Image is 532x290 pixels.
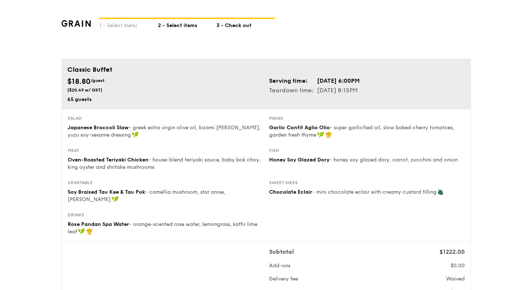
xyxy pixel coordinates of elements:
span: Waived [446,276,465,282]
span: Garlic Confit Aglio Olio [269,124,330,131]
span: Oven-Roasted Teriyaki Chicken [68,157,148,163]
span: - camellia mushroom, star anise, [PERSON_NAME] [68,189,225,202]
span: - mini chocolate eclair with creamy custard filling [312,189,437,195]
div: Fish [269,148,465,153]
div: Salad [68,115,263,121]
span: Delivery fee [269,276,298,282]
td: Serving time: [269,76,317,86]
img: icon-vegan.f8ff3823.svg [132,131,139,138]
span: Subtotal [269,248,294,255]
div: Sweet sides [269,180,465,186]
span: $0.00 [450,263,465,269]
span: $18.80 [67,77,91,86]
span: /guest [91,78,105,83]
div: Vegetable [68,180,263,186]
td: [DATE] 8:15PM [317,86,360,95]
img: grain-logotype.1cdc1e11.png [61,20,91,27]
span: ($20.49 w/ GST) [67,88,102,93]
div: 3 - Check out [216,19,275,29]
td: [DATE] 6:00PM [317,76,360,86]
div: Classic Buffet [67,64,465,75]
span: - honey soy glazed dory, carrot, zucchini and onion [329,157,458,163]
span: $1222.00 [439,248,465,255]
img: icon-chef-hat.a58ddaea.svg [325,131,332,138]
div: Meat [68,148,263,153]
div: Mains [269,115,465,121]
span: - super garlicfied oil, slow baked cherry tomatoes, garden fresh thyme [269,124,454,138]
img: icon-vegan.f8ff3823.svg [78,228,85,235]
span: - house-blend teriyaki sauce, baby bok choy, king oyster and shiitake mushrooms [68,157,261,170]
td: Teardown time: [269,86,317,95]
div: 2 - Select items [158,19,216,29]
div: Drinks [68,212,263,218]
span: Rose Pandan Spa Water [68,221,129,227]
span: Add-ons [269,263,290,269]
img: icon-vegetarian.fe4039eb.svg [437,189,444,195]
span: - orange-scented rose water, lemongrass, kaffir lime leaf [68,221,257,235]
img: icon-vegan.f8ff3823.svg [112,196,119,202]
span: - greek extra virgin olive oil, kizami [PERSON_NAME], yuzu soy-sesame dressing [68,124,261,138]
span: Honey Soy Glazed Dory [269,157,329,163]
img: icon-chef-hat.a58ddaea.svg [86,228,93,235]
div: 1 - Select menu [99,19,158,29]
div: 65 guests [67,96,263,103]
img: icon-vegan.f8ff3823.svg [317,131,324,138]
span: ⁠Soy Braised Tau Kee & Tau Pok [68,189,145,195]
span: Chocolate Eclair [269,189,312,195]
span: Japanese Broccoli Slaw [68,124,129,131]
